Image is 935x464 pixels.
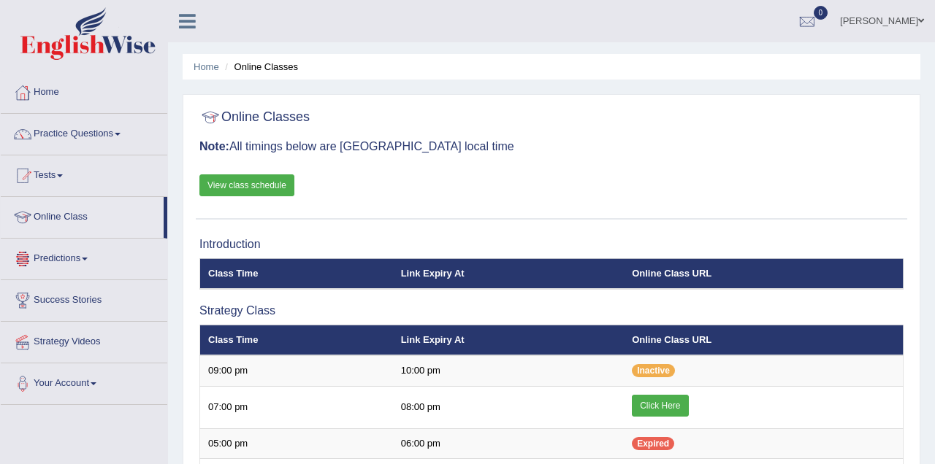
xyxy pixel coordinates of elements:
li: Online Classes [221,60,298,74]
a: Success Stories [1,280,167,317]
th: Online Class URL [624,258,903,289]
a: Home [194,61,219,72]
td: 10:00 pm [393,355,625,386]
td: 09:00 pm [200,355,393,386]
th: Class Time [200,325,393,355]
th: Class Time [200,258,393,289]
a: View class schedule [199,174,294,196]
span: Inactive [632,364,675,377]
a: Click Here [632,395,688,417]
h2: Online Classes [199,107,310,128]
td: 06:00 pm [393,428,625,459]
a: Strategy Videos [1,322,167,358]
h3: Introduction [199,238,904,251]
th: Link Expiry At [393,325,625,355]
h3: Strategy Class [199,304,904,317]
th: Online Class URL [624,325,903,355]
a: Practice Questions [1,114,167,150]
a: Online Class [1,197,164,233]
a: Home [1,72,167,109]
th: Link Expiry At [393,258,625,289]
td: 08:00 pm [393,386,625,428]
td: 05:00 pm [200,428,393,459]
b: Note: [199,140,229,152]
a: Predictions [1,239,167,275]
a: Your Account [1,363,167,400]
td: 07:00 pm [200,386,393,428]
span: 0 [814,6,828,20]
h3: All timings below are [GEOGRAPHIC_DATA] local time [199,140,904,153]
span: Expired [632,437,674,450]
a: Tests [1,155,167,192]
